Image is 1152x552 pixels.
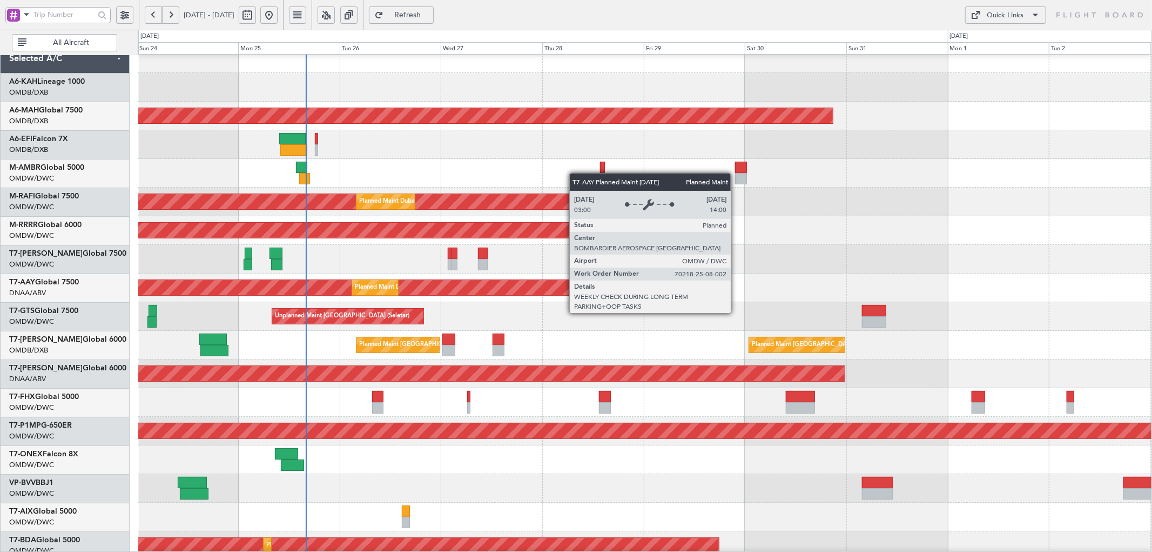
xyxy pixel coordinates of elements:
[137,42,239,55] div: Sun 24
[9,221,82,229] a: M-RRRRGlobal 6000
[275,308,409,324] div: Unplanned Maint [GEOGRAPHIC_DATA] (Seletar)
[340,42,441,55] div: Tue 26
[9,317,54,327] a: OMDW/DWC
[369,6,434,24] button: Refresh
[140,32,159,41] div: [DATE]
[9,107,83,114] a: A6-MAHGlobal 7500
[9,116,48,126] a: OMDB/DXB
[9,202,54,212] a: OMDW/DWC
[9,364,83,372] span: T7-[PERSON_NAME]
[950,32,968,41] div: [DATE]
[9,250,126,257] a: T7-[PERSON_NAME]Global 7500
[33,6,95,23] input: Trip Number
[9,135,32,143] span: A6-EFI
[9,145,48,155] a: OMDB/DXB
[9,403,54,413] a: OMDW/DWC
[9,307,35,315] span: T7-GTS
[9,489,54,498] a: OMDW/DWC
[9,88,48,97] a: OMDB/DXB
[9,336,126,343] a: T7-[PERSON_NAME]Global 6000
[9,164,84,171] a: M-AMBRGlobal 5000
[9,231,54,241] a: OMDW/DWC
[1049,42,1150,55] div: Tue 2
[9,536,80,544] a: T7-BDAGlobal 5000
[9,250,83,257] span: T7-[PERSON_NAME]
[9,278,79,286] a: T7-AAYGlobal 7500
[9,164,41,171] span: M-AMBR
[9,479,53,487] a: VP-BVVBBJ1
[359,194,466,210] div: Planned Maint Dubai (Al Maktoum Intl)
[9,450,78,458] a: T7-ONEXFalcon 8X
[355,280,461,296] div: Planned Maint Dubai (Al Maktoum Intl)
[9,450,43,458] span: T7-ONEX
[752,337,932,353] div: Planned Maint [GEOGRAPHIC_DATA] ([GEOGRAPHIC_DATA] Intl)
[9,345,48,355] a: OMDB/DXB
[359,337,540,353] div: Planned Maint [GEOGRAPHIC_DATA] ([GEOGRAPHIC_DATA] Intl)
[9,460,54,470] a: OMDW/DWC
[9,422,41,429] span: T7-P1MP
[9,174,54,183] a: OMDW/DWC
[9,221,38,229] span: M-RRRR
[386,11,430,19] span: Refresh
[9,536,36,544] span: T7-BDA
[948,42,1049,55] div: Mon 1
[12,34,117,51] button: All Aircraft
[9,393,79,401] a: T7-FHXGlobal 5000
[184,10,234,20] span: [DATE] - [DATE]
[9,78,37,85] span: A6-KAH
[9,393,35,401] span: T7-FHX
[9,260,54,269] a: OMDW/DWC
[987,10,1024,21] div: Quick Links
[846,42,948,55] div: Sun 31
[9,288,46,298] a: DNAA/ABV
[9,192,35,200] span: M-RAFI
[9,431,54,441] a: OMDW/DWC
[238,42,340,55] div: Mon 25
[9,508,77,515] a: T7-AIXGlobal 5000
[9,307,78,315] a: T7-GTSGlobal 7500
[441,42,542,55] div: Wed 27
[9,517,54,527] a: OMDW/DWC
[9,107,39,114] span: A6-MAH
[644,42,745,55] div: Fri 29
[9,374,46,384] a: DNAA/ABV
[965,6,1046,24] button: Quick Links
[9,364,126,372] a: T7-[PERSON_NAME]Global 6000
[542,42,644,55] div: Thu 28
[9,508,33,515] span: T7-AIX
[29,39,113,46] span: All Aircraft
[9,336,83,343] span: T7-[PERSON_NAME]
[9,135,68,143] a: A6-EFIFalcon 7X
[9,479,36,487] span: VP-BVV
[9,78,85,85] a: A6-KAHLineage 1000
[745,42,846,55] div: Sat 30
[9,278,35,286] span: T7-AAY
[9,192,79,200] a: M-RAFIGlobal 7500
[9,422,72,429] a: T7-P1MPG-650ER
